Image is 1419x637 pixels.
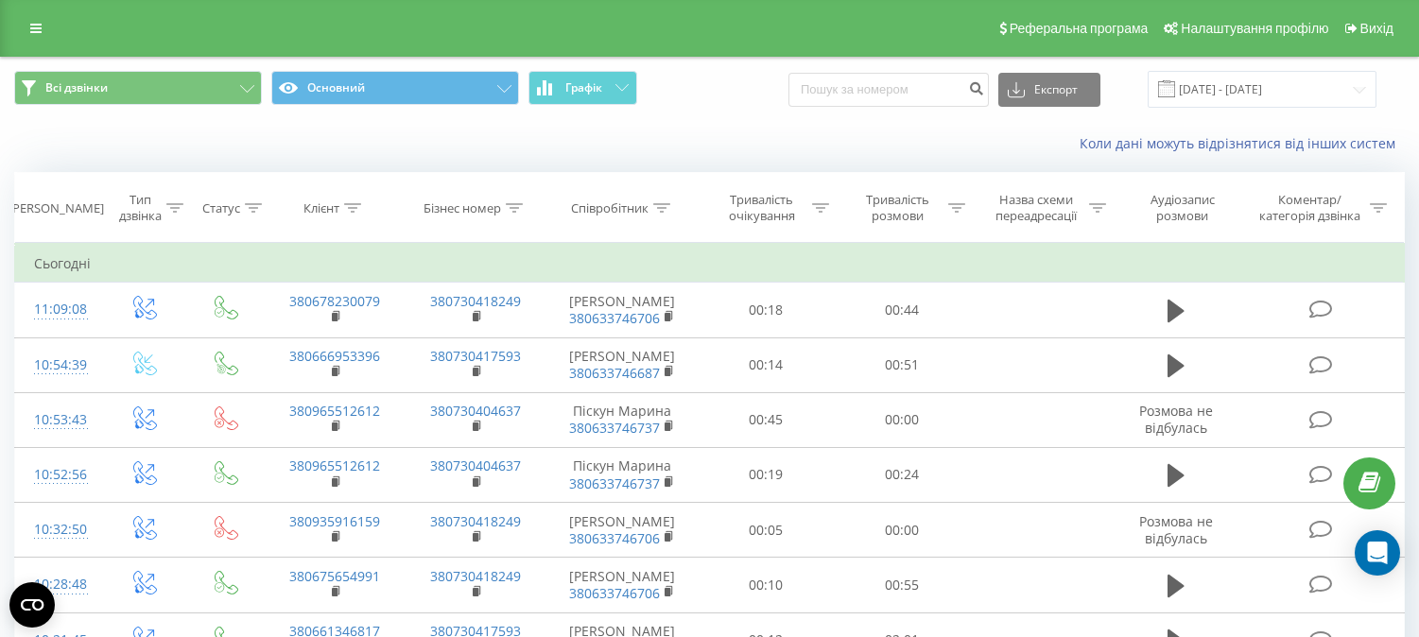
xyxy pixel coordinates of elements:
[546,558,699,612] td: [PERSON_NAME]
[289,292,380,310] a: 380678230079
[118,192,162,224] div: Тип дзвінка
[1360,21,1393,36] span: Вихід
[699,447,835,502] td: 00:19
[430,402,521,420] a: 380730404637
[289,402,380,420] a: 380965512612
[569,474,660,492] a: 380633746737
[699,558,835,612] td: 00:10
[1139,512,1213,547] span: Розмова не відбулась
[699,503,835,558] td: 00:05
[834,337,970,392] td: 00:51
[430,512,521,530] a: 380730418249
[424,200,501,216] div: Бізнес номер
[1139,402,1213,437] span: Розмова не відбулась
[788,73,989,107] input: Пошук за номером
[1080,134,1405,152] a: Коли дані можуть відрізнятися вiд інших систем
[1181,21,1328,36] span: Налаштування профілю
[998,73,1100,107] button: Експорт
[430,292,521,310] a: 380730418249
[565,81,602,95] span: Графік
[34,402,82,439] div: 10:53:43
[9,582,55,628] button: Open CMP widget
[1128,192,1237,224] div: Аудіозапис розмови
[546,447,699,502] td: Піскун Марина
[34,511,82,548] div: 10:32:50
[15,245,1405,283] td: Сьогодні
[34,456,82,493] div: 10:52:56
[45,80,108,95] span: Всі дзвінки
[289,456,380,474] a: 380965512612
[289,347,380,365] a: 380666953396
[546,283,699,337] td: [PERSON_NAME]
[546,337,699,392] td: [PERSON_NAME]
[571,200,649,216] div: Співробітник
[699,337,835,392] td: 00:14
[546,392,699,447] td: Піскун Марина
[34,566,82,603] div: 10:28:48
[9,200,104,216] div: [PERSON_NAME]
[34,291,82,328] div: 11:09:08
[699,283,835,337] td: 00:18
[699,392,835,447] td: 00:45
[271,71,519,105] button: Основний
[202,200,240,216] div: Статус
[569,309,660,327] a: 380633746706
[716,192,808,224] div: Тривалість очікування
[528,71,637,105] button: Графік
[546,503,699,558] td: [PERSON_NAME]
[1255,192,1365,224] div: Коментар/категорія дзвінка
[289,512,380,530] a: 380935916159
[834,558,970,612] td: 00:55
[14,71,262,105] button: Всі дзвінки
[569,529,660,547] a: 380633746706
[834,283,970,337] td: 00:44
[34,347,82,384] div: 10:54:39
[834,503,970,558] td: 00:00
[834,447,970,502] td: 00:24
[430,456,521,474] a: 380730404637
[1010,21,1149,36] span: Реферальна програма
[569,584,660,602] a: 380633746706
[430,347,521,365] a: 380730417593
[569,364,660,382] a: 380633746687
[430,567,521,585] a: 380730418249
[1355,530,1400,576] div: Open Intercom Messenger
[569,419,660,437] a: 380633746737
[987,192,1084,224] div: Назва схеми переадресації
[303,200,339,216] div: Клієнт
[851,192,943,224] div: Тривалість розмови
[289,567,380,585] a: 380675654991
[834,392,970,447] td: 00:00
